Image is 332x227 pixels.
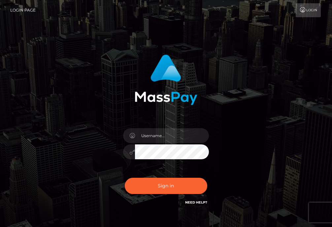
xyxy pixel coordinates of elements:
[135,128,209,143] input: Username...
[135,55,197,105] img: MassPay Login
[296,3,321,17] a: Login
[10,3,36,17] a: Login Page
[185,200,207,205] a: Need Help?
[125,178,207,194] button: Sign in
